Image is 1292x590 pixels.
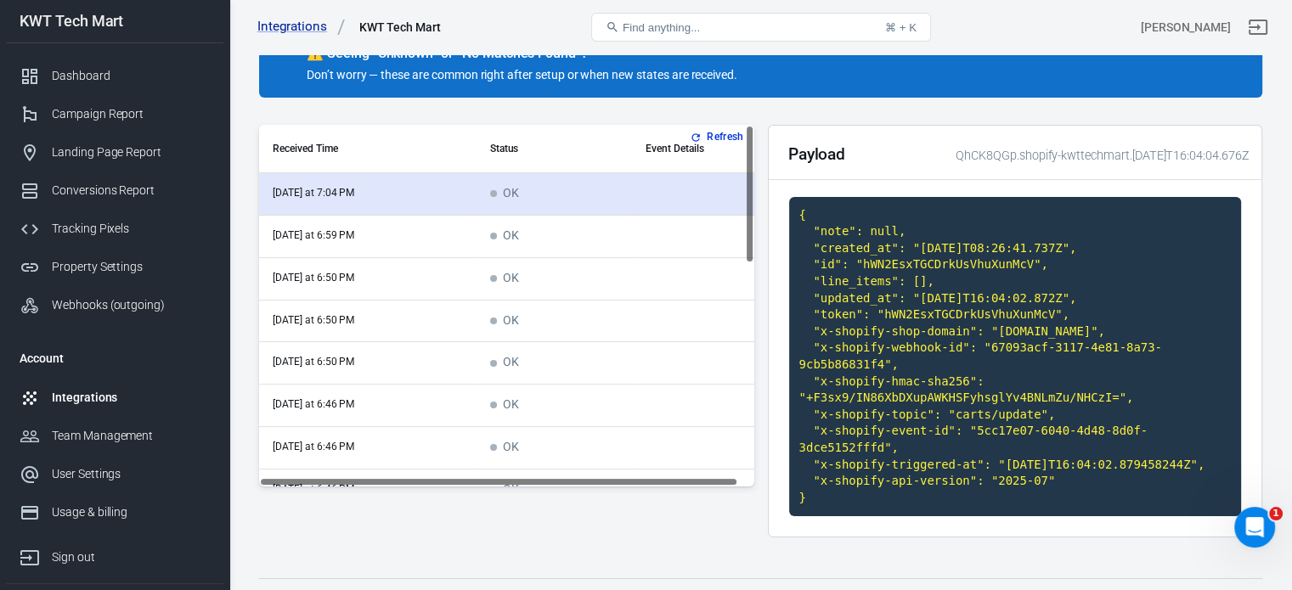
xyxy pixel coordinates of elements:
[490,229,519,244] span: OK
[52,427,210,445] div: Team Management
[273,314,354,326] time: 2025-08-28T18:50:35+03:00
[259,125,754,486] div: scrollable content
[6,417,223,455] a: Team Management
[885,21,917,34] div: ⌘ + K
[52,67,210,85] div: Dashboard
[6,531,223,576] a: Sign out
[52,465,210,483] div: User Settings
[359,19,441,36] div: KWT Tech Mart
[257,18,346,36] a: Integrations
[273,229,354,241] time: 2025-08-28T18:59:08+03:00
[6,133,223,171] a: Landing Page Report
[490,398,519,413] span: OK
[6,379,223,417] a: Integrations
[52,389,210,407] div: Integrations
[490,314,519,329] span: OK
[273,187,354,199] time: 2025-08-28T19:04:04+03:00
[52,503,210,521] div: Usage & billing
[788,145,846,163] h2: Payload
[307,45,324,61] span: warning
[6,57,223,95] a: Dashboard
[6,14,223,29] div: KWT Tech Mart
[6,95,223,133] a: Campaign Report
[273,398,354,410] time: 2025-08-28T18:46:04+03:00
[273,356,354,368] time: 2025-08-28T18:50:35+03:00
[52,105,210,123] div: Campaign Report
[686,128,750,146] button: Refresh
[6,338,223,379] li: Account
[490,441,519,455] span: OK
[789,197,1242,517] code: { "note": null, "created_at": "[DATE]T08:26:41.737Z", "id": "hWN2EsxTGCDrkUsVhuXunMcV", "line_ite...
[490,483,519,497] span: OK
[490,356,519,370] span: OK
[1269,507,1283,520] span: 1
[52,143,210,161] div: Landing Page Report
[490,272,519,286] span: OK
[950,147,1250,165] div: QhCK8QGp.shopify-kwttechmart.[DATE]T16:04:04.676Z
[307,66,1148,84] p: Don’t worry — these are common right after setup or when new states are received.
[52,182,210,199] div: Conversions Report
[52,220,210,238] div: Tracking Pixels
[632,125,769,173] th: Event Details
[273,441,354,452] time: 2025-08-28T18:46:03+03:00
[259,125,477,173] th: Received Time
[6,210,223,248] a: Tracking Pixels
[6,455,223,493] a: User Settings
[1238,7,1278,48] a: Sign out
[591,13,931,42] button: Find anything...⌘ + K
[1234,507,1275,548] iframe: Intercom live chat
[490,187,519,201] span: OK
[52,296,210,314] div: Webhooks (outgoing)
[623,21,700,34] span: Find anything...
[273,483,354,495] time: 2025-08-28T18:46:02+03:00
[273,272,354,284] time: 2025-08-28T18:50:36+03:00
[6,286,223,324] a: Webhooks (outgoing)
[1141,19,1231,37] div: Account id: QhCK8QGp
[477,125,633,173] th: Status
[6,248,223,286] a: Property Settings
[6,171,223,210] a: Conversions Report
[52,548,210,566] div: Sign out
[6,493,223,531] a: Usage & billing
[52,258,210,276] div: Property Settings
